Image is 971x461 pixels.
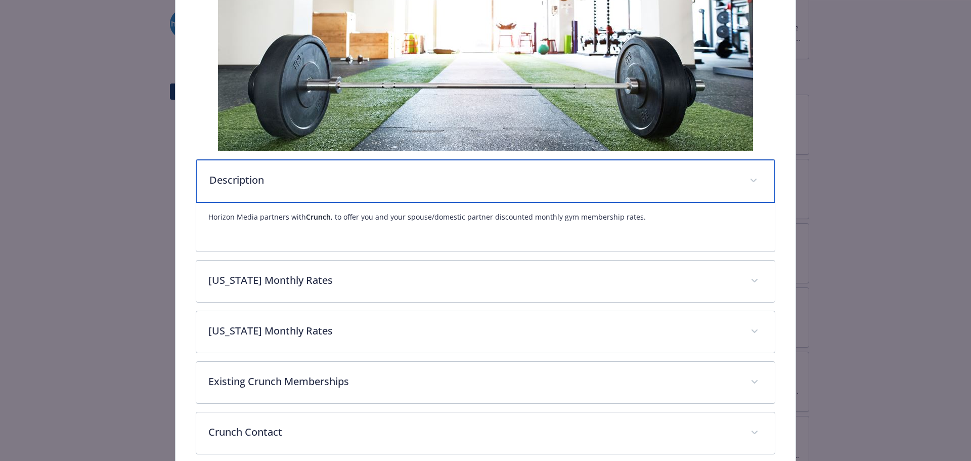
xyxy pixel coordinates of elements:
[208,323,739,339] p: [US_STATE] Monthly Rates
[208,211,763,223] p: Horizon Media partners with , to offer you and your spouse/domestic partner discounted monthly gy...
[196,261,775,302] div: [US_STATE] Monthly Rates
[196,203,775,252] div: Description
[196,362,775,403] div: Existing Crunch Memberships
[196,159,775,203] div: Description
[196,412,775,454] div: Crunch Contact
[196,311,775,353] div: [US_STATE] Monthly Rates
[209,173,738,188] p: Description
[208,374,739,389] p: Existing Crunch Memberships
[208,273,739,288] p: [US_STATE] Monthly Rates
[306,212,331,222] strong: Crunch
[208,425,739,440] p: Crunch Contact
